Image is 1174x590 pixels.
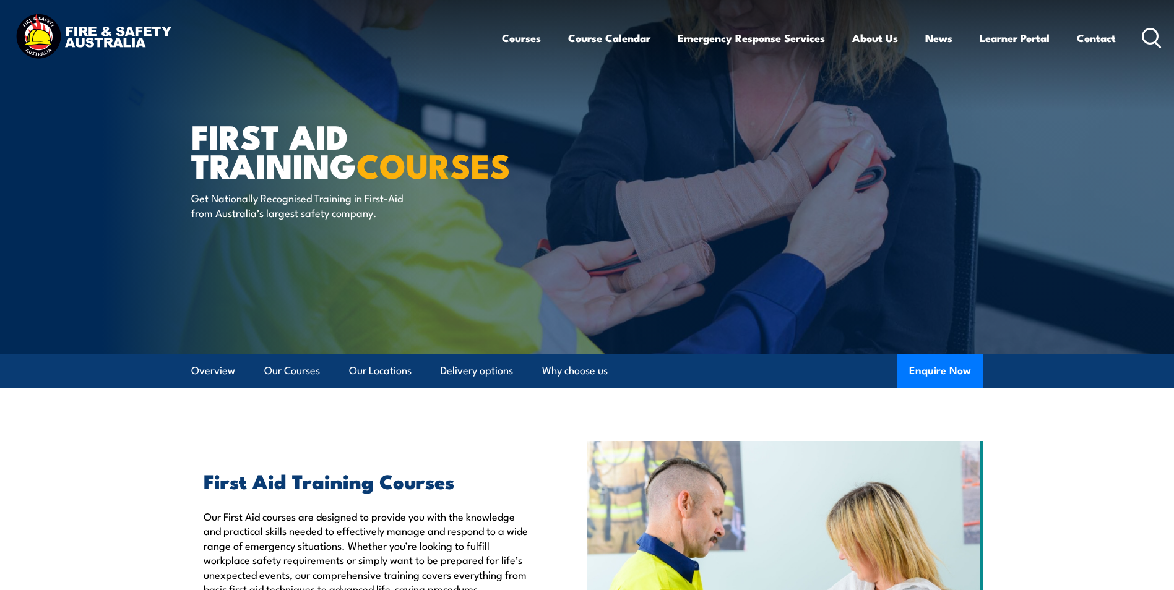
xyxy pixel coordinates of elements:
a: About Us [852,22,898,54]
a: Why choose us [542,354,608,387]
a: Emergency Response Services [678,22,825,54]
a: Overview [191,354,235,387]
button: Enquire Now [897,354,983,388]
p: Get Nationally Recognised Training in First-Aid from Australia’s largest safety company. [191,190,417,220]
a: Contact [1077,22,1116,54]
a: Courses [502,22,541,54]
strong: COURSES [356,139,511,190]
h1: First Aid Training [191,121,497,179]
a: Course Calendar [568,22,650,54]
h2: First Aid Training Courses [204,472,530,489]
a: Learner Portal [980,22,1050,54]
a: Our Locations [349,354,412,387]
a: Delivery options [441,354,513,387]
a: News [925,22,952,54]
a: Our Courses [264,354,320,387]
